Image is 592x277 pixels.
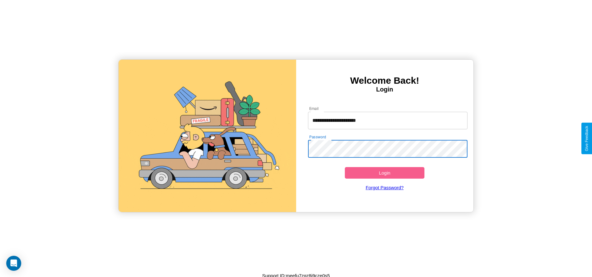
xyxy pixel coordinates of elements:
[6,256,21,271] div: Open Intercom Messenger
[296,75,473,86] h3: Welcome Back!
[119,60,296,212] img: gif
[309,106,319,111] label: Email
[345,167,425,179] button: Login
[305,179,464,196] a: Forgot Password?
[585,126,589,151] div: Give Feedback
[309,134,326,140] label: Password
[296,86,473,93] h4: Login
